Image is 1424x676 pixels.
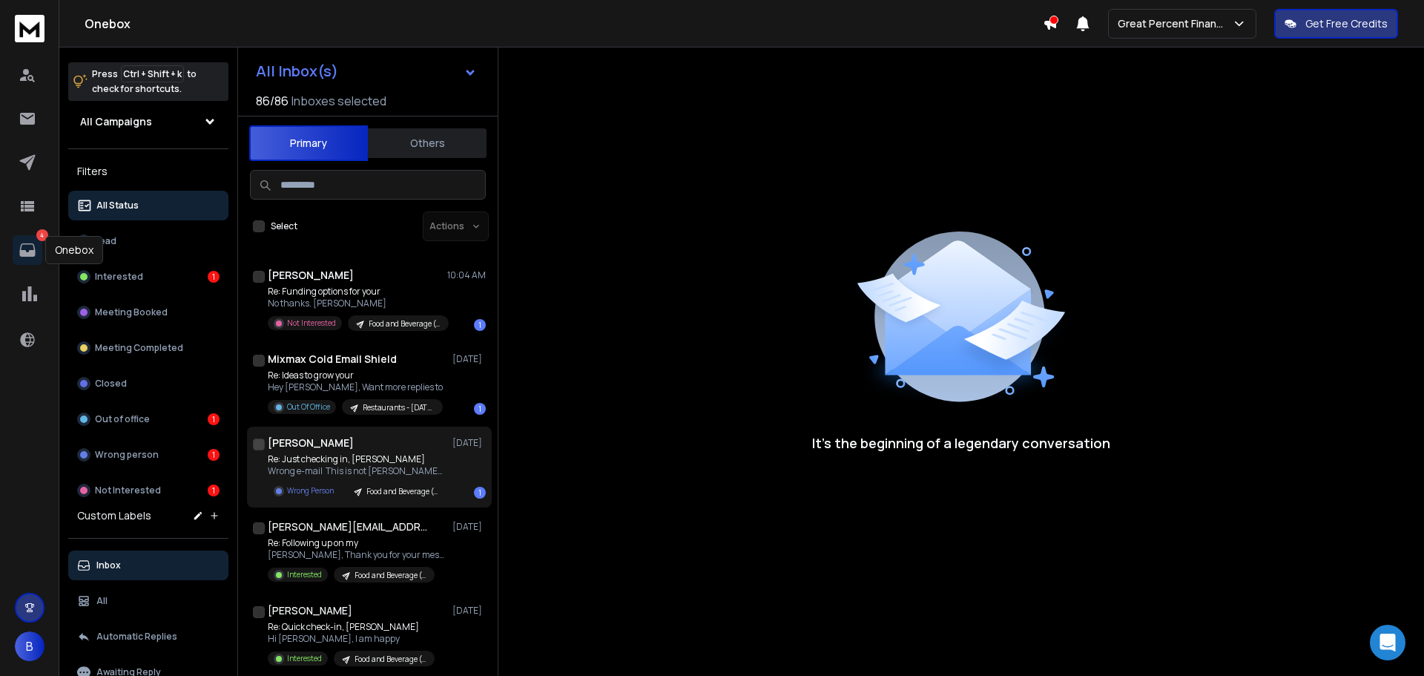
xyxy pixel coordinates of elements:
div: Open Intercom Messenger [1370,625,1405,660]
div: 1 [208,271,220,283]
h1: All Campaigns [80,114,152,129]
p: Wrong e-mail This is not [PERSON_NAME].. Sent [268,465,446,477]
button: B [15,631,44,661]
p: Food and Beverage (General) - [DATE] [355,654,426,665]
p: Interested [287,653,322,664]
div: 1 [208,413,220,425]
img: logo [15,15,44,42]
button: All Campaigns [68,107,228,137]
p: 4 [36,229,48,241]
button: Get Free Credits [1274,9,1398,39]
span: 86 / 86 [256,92,289,110]
p: Lead [95,235,116,247]
p: Interested [287,569,322,580]
button: All Status [68,191,228,220]
h3: Filters [68,161,228,182]
p: Hi [PERSON_NAME], I am happy [268,633,435,645]
p: Press to check for shortcuts. [92,67,197,96]
button: Primary [249,125,368,161]
div: 1 [208,449,220,461]
button: Inbox [68,551,228,580]
p: Not Interested [287,318,336,329]
div: 1 [208,485,220,496]
button: All Inbox(s) [244,56,489,86]
h1: Mixmax Cold Email Shield [268,352,397,367]
h1: All Inbox(s) [256,64,338,79]
p: All Status [96,200,139,211]
p: Hey [PERSON_NAME], Want more replies to [268,381,443,393]
p: All [96,595,108,607]
h1: [PERSON_NAME] [268,268,354,283]
p: Meeting Booked [95,306,168,318]
h3: Custom Labels [77,508,151,523]
button: Lead [68,226,228,256]
p: Food and Beverage (General) - [DATE] [369,318,440,329]
p: Wrong Person [287,485,334,496]
span: Ctrl + Shift + k [121,65,184,82]
p: Great Percent Finance [1118,16,1232,31]
a: 4 [13,235,42,265]
h1: [PERSON_NAME] [268,603,352,618]
p: [DATE] [452,521,486,533]
h1: Onebox [85,15,1043,33]
div: 1 [474,403,486,415]
h1: [PERSON_NAME] [268,436,354,450]
div: 1 [474,487,486,499]
label: Select [271,220,297,232]
p: [PERSON_NAME], Thank you for your message. [268,549,446,561]
p: No thanks. [PERSON_NAME] [268,298,446,309]
button: All [68,586,228,616]
p: Re: Just checking in, [PERSON_NAME] [268,453,446,465]
p: Get Free Credits [1305,16,1388,31]
p: [DATE] [452,437,486,449]
p: Restaurants - [DATE] [363,402,434,413]
p: Inbox [96,559,121,571]
h1: [PERSON_NAME][EMAIL_ADDRESS][DOMAIN_NAME] [268,519,431,534]
p: Re: Quick check-in, [PERSON_NAME] [268,621,435,633]
p: Food and Beverage (General) - [DATE] [366,486,438,497]
button: Wrong person1 [68,440,228,470]
p: Out Of Office [287,401,330,413]
p: Re: Following up on my [268,537,446,549]
button: Interested1 [68,262,228,292]
p: Meeting Completed [95,342,183,354]
p: It’s the beginning of a legendary conversation [812,433,1110,453]
h3: Inboxes selected [291,92,386,110]
div: 1 [474,319,486,331]
p: Wrong person [95,449,159,461]
p: Automatic Replies [96,631,177,643]
p: Not Interested [95,485,161,496]
p: Food and Beverage (General) - [DATE] [355,570,426,581]
p: [DATE] [452,605,486,617]
button: Closed [68,369,228,398]
div: Onebox [45,236,103,264]
button: Automatic Replies [68,622,228,652]
button: Meeting Booked [68,298,228,327]
button: Not Interested1 [68,476,228,505]
button: Out of office1 [68,404,228,434]
p: [DATE] [452,353,486,365]
p: Closed [95,378,127,390]
p: 10:04 AM [447,269,486,281]
p: Re: Ideas to grow your [268,370,443,381]
button: Others [368,127,487,160]
p: Interested [95,271,143,283]
p: Out of office [95,413,150,425]
button: Meeting Completed [68,333,228,363]
p: Re: Funding options for your [268,286,446,298]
